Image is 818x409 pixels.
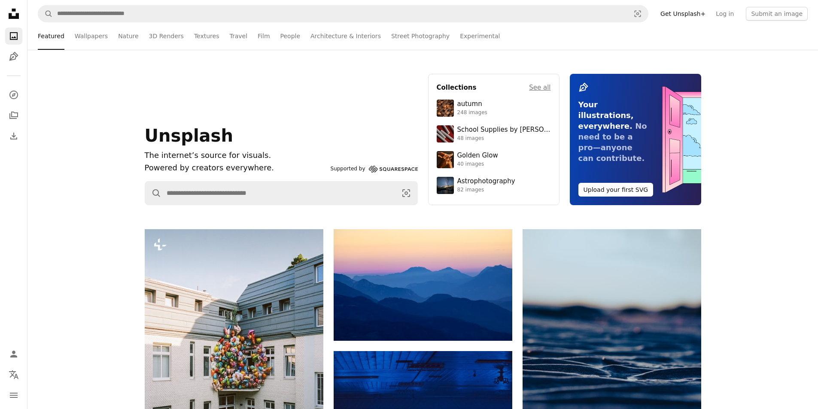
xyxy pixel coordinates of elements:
[258,22,270,50] a: Film
[457,100,487,109] div: autumn
[118,22,138,50] a: Nature
[578,100,634,130] span: Your illustrations, everywhere.
[145,181,418,205] form: Find visuals sitewide
[5,387,22,404] button: Menu
[529,82,550,93] a: See all
[460,22,500,50] a: Experimental
[331,164,418,174] a: Supported by
[149,22,184,50] a: 3D Renders
[437,100,551,117] a: autumn248 images
[711,7,739,21] a: Log in
[457,187,515,194] div: 82 images
[194,22,219,50] a: Textures
[437,82,477,93] h4: Collections
[38,5,648,22] form: Find visuals sitewide
[746,7,808,21] button: Submit an image
[75,22,108,50] a: Wallpapers
[437,100,454,117] img: photo-1637983927634-619de4ccecac
[457,126,551,134] div: School Supplies by [PERSON_NAME]
[5,107,22,124] a: Collections
[457,151,498,160] div: Golden Glow
[5,366,22,383] button: Language
[437,125,454,142] img: premium_photo-1715107534993-67196b65cde7
[457,109,487,116] div: 248 images
[5,48,22,65] a: Illustrations
[145,345,323,353] a: A large cluster of colorful balloons on a building facade.
[145,149,327,162] h1: The internet’s source for visuals.
[437,151,454,168] img: premium_photo-1754759085924-d6c35cb5b7a4
[578,121,647,163] span: No need to be a pro—anyone can contribute.
[5,86,22,103] a: Explore
[229,22,247,50] a: Travel
[334,281,512,288] a: Layered blue mountains under a pastel sky
[437,177,454,194] img: photo-1538592487700-be96de73306f
[457,135,551,142] div: 48 images
[457,161,498,168] div: 40 images
[523,359,701,367] a: Rippled sand dunes under a twilight sky
[391,22,450,50] a: Street Photography
[437,125,551,142] a: School Supplies by [PERSON_NAME]48 images
[310,22,381,50] a: Architecture & Interiors
[145,182,161,205] button: Search Unsplash
[5,127,22,145] a: Download History
[280,22,301,50] a: People
[145,126,233,145] span: Unsplash
[334,229,512,341] img: Layered blue mountains under a pastel sky
[5,27,22,45] a: Photos
[627,6,648,22] button: Visual search
[437,151,551,168] a: Golden Glow40 images
[395,182,417,205] button: Visual search
[437,177,551,194] a: Astrophotography82 images
[5,345,22,363] a: Log in / Sign up
[655,7,711,21] a: Get Unsplash+
[578,183,654,197] button: Upload your first SVG
[38,6,53,22] button: Search Unsplash
[457,177,515,186] div: Astrophotography
[145,162,327,174] p: Powered by creators everywhere.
